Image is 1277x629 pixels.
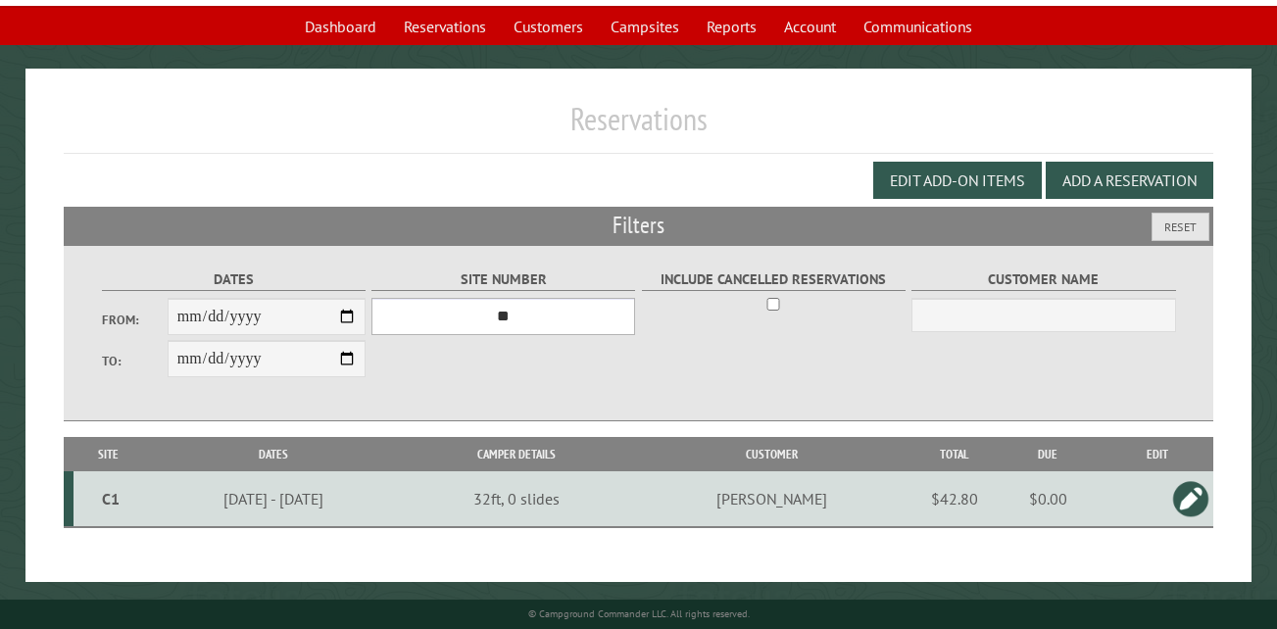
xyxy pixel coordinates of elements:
[911,268,1175,291] label: Customer Name
[528,607,750,620] small: © Campground Commander LLC. All rights reserved.
[1046,162,1213,199] button: Add a Reservation
[599,8,691,45] a: Campsites
[102,268,366,291] label: Dates
[293,8,388,45] a: Dashboard
[64,207,1213,244] h2: Filters
[64,100,1213,154] h1: Reservations
[502,8,595,45] a: Customers
[1102,437,1212,471] th: Edit
[915,437,994,471] th: Total
[994,471,1103,527] td: $0.00
[392,8,498,45] a: Reservations
[994,437,1103,471] th: Due
[695,8,768,45] a: Reports
[915,471,994,527] td: $42.80
[81,489,140,508] div: C1
[147,489,400,508] div: [DATE] - [DATE]
[642,268,906,291] label: Include Cancelled Reservations
[852,8,984,45] a: Communications
[403,471,629,527] td: 32ft, 0 slides
[772,8,848,45] a: Account
[74,437,143,471] th: Site
[629,471,915,527] td: [PERSON_NAME]
[403,437,629,471] th: Camper Details
[102,352,168,370] label: To:
[371,268,635,291] label: Site Number
[1152,213,1209,241] button: Reset
[873,162,1042,199] button: Edit Add-on Items
[629,437,915,471] th: Customer
[102,311,168,329] label: From:
[143,437,403,471] th: Dates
